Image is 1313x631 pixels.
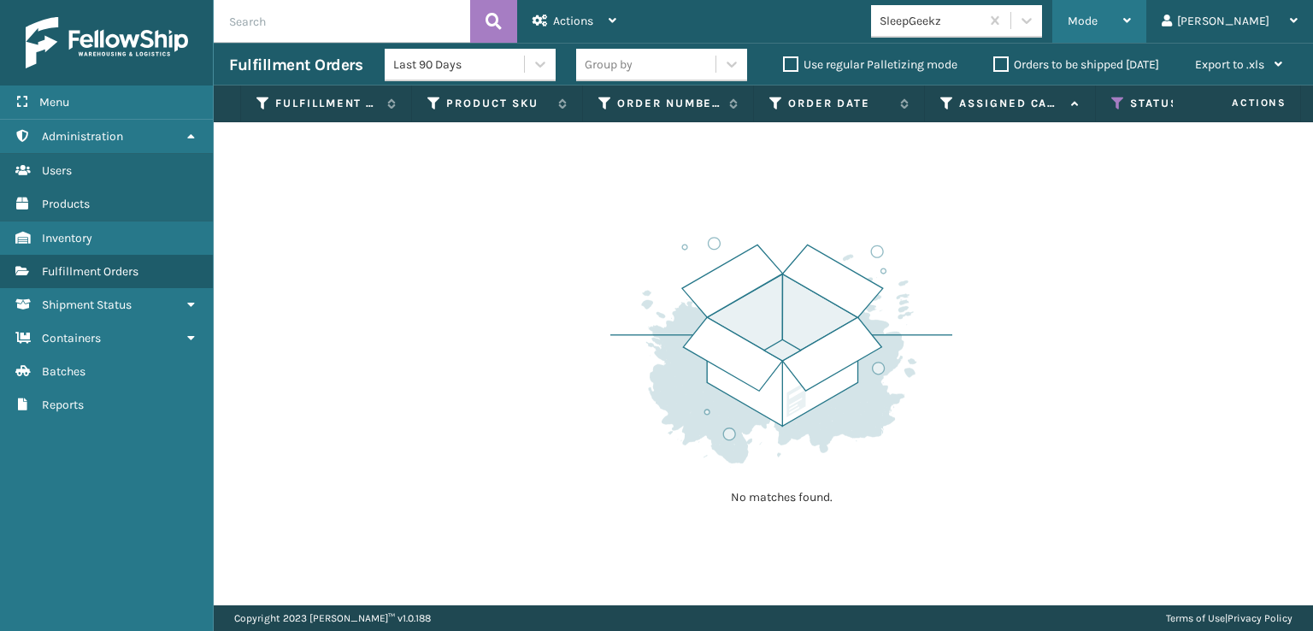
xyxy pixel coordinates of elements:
span: Batches [42,364,85,379]
span: Inventory [42,231,92,245]
span: Products [42,197,90,211]
span: Containers [42,331,101,345]
span: Export to .xls [1195,57,1264,72]
a: Terms of Use [1166,612,1225,624]
label: Orders to be shipped [DATE] [993,57,1159,72]
div: Group by [585,56,633,74]
label: Product SKU [446,96,550,111]
label: Use regular Palletizing mode [783,57,957,72]
label: Status [1130,96,1234,111]
img: logo [26,17,188,68]
span: Actions [553,14,593,28]
label: Order Number [617,96,721,111]
label: Fulfillment Order Id [275,96,379,111]
span: Administration [42,129,123,144]
div: Last 90 Days [393,56,526,74]
span: Users [42,163,72,178]
label: Assigned Carrier Service [959,96,1063,111]
span: Mode [1068,14,1098,28]
div: | [1166,605,1292,631]
div: SleepGeekz [880,12,981,30]
label: Order Date [788,96,892,111]
p: Copyright 2023 [PERSON_NAME]™ v 1.0.188 [234,605,431,631]
span: Shipment Status [42,298,132,312]
a: Privacy Policy [1228,612,1292,624]
span: Actions [1178,89,1297,117]
span: Menu [39,95,69,109]
span: Fulfillment Orders [42,264,138,279]
span: Reports [42,398,84,412]
h3: Fulfillment Orders [229,55,362,75]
